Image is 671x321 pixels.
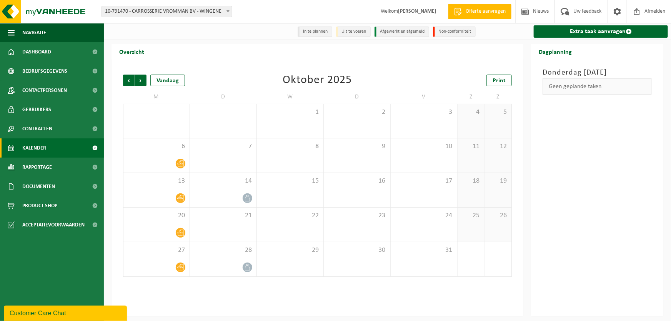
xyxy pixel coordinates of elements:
[531,44,579,59] h2: Dagplanning
[375,27,429,37] li: Afgewerkt en afgemeld
[488,177,508,185] span: 19
[324,90,391,104] td: D
[395,246,453,254] span: 31
[488,142,508,151] span: 12
[190,90,257,104] td: D
[486,75,512,86] a: Print
[395,177,453,185] span: 17
[22,158,52,177] span: Rapportage
[22,62,67,81] span: Bedrijfsgegevens
[261,142,320,151] span: 8
[22,42,51,62] span: Dashboard
[395,108,453,116] span: 3
[448,4,511,19] a: Offerte aanvragen
[395,211,453,220] span: 24
[194,246,253,254] span: 28
[22,215,85,235] span: Acceptatievoorwaarden
[22,23,46,42] span: Navigatie
[433,27,476,37] li: Non-conformiteit
[261,211,320,220] span: 22
[328,177,386,185] span: 16
[123,90,190,104] td: M
[543,78,652,95] div: Geen geplande taken
[485,90,512,104] td: Z
[261,108,320,116] span: 1
[4,304,128,321] iframe: chat widget
[257,90,324,104] td: W
[194,177,253,185] span: 14
[464,8,508,15] span: Offerte aanvragen
[261,177,320,185] span: 15
[283,75,352,86] div: Oktober 2025
[22,177,55,196] span: Documenten
[127,177,186,185] span: 13
[391,90,458,104] td: V
[112,44,152,59] h2: Overzicht
[461,177,481,185] span: 18
[22,119,52,138] span: Contracten
[336,27,371,37] li: Uit te voeren
[328,211,386,220] span: 23
[534,25,668,38] a: Extra taak aanvragen
[461,211,481,220] span: 25
[328,108,386,116] span: 2
[328,246,386,254] span: 30
[22,138,46,158] span: Kalender
[127,142,186,151] span: 6
[543,67,652,78] h3: Donderdag [DATE]
[493,78,506,84] span: Print
[298,27,332,37] li: In te plannen
[458,90,485,104] td: Z
[22,196,57,215] span: Product Shop
[123,75,135,86] span: Vorige
[22,100,51,119] span: Gebruikers
[127,211,186,220] span: 20
[461,108,481,116] span: 4
[22,81,67,100] span: Contactpersonen
[461,142,481,151] span: 11
[127,246,186,254] span: 27
[488,211,508,220] span: 26
[135,75,147,86] span: Volgende
[488,108,508,116] span: 5
[328,142,386,151] span: 9
[261,246,320,254] span: 29
[398,8,436,14] strong: [PERSON_NAME]
[150,75,185,86] div: Vandaag
[194,211,253,220] span: 21
[395,142,453,151] span: 10
[102,6,232,17] span: 10-791470 - CARROSSERIE VROMMAN BV - WINGENE
[194,142,253,151] span: 7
